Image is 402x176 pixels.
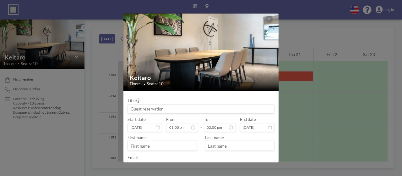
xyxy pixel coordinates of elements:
[147,81,164,87] span: Seats: 10
[128,105,274,113] input: Guest reservation
[240,117,256,122] label: End date
[205,135,224,140] label: Last name
[205,142,274,150] input: Last name
[204,117,208,122] label: To
[128,117,146,122] label: Start date
[130,81,142,87] span: Floor: -
[144,82,145,86] span: •
[128,98,140,103] label: Title
[128,135,147,140] label: First name
[128,162,274,170] input: Email
[200,119,202,130] span: -
[128,155,138,160] label: Email
[128,142,196,150] input: First name
[166,117,176,122] label: From
[130,74,273,82] h2: Keitaro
